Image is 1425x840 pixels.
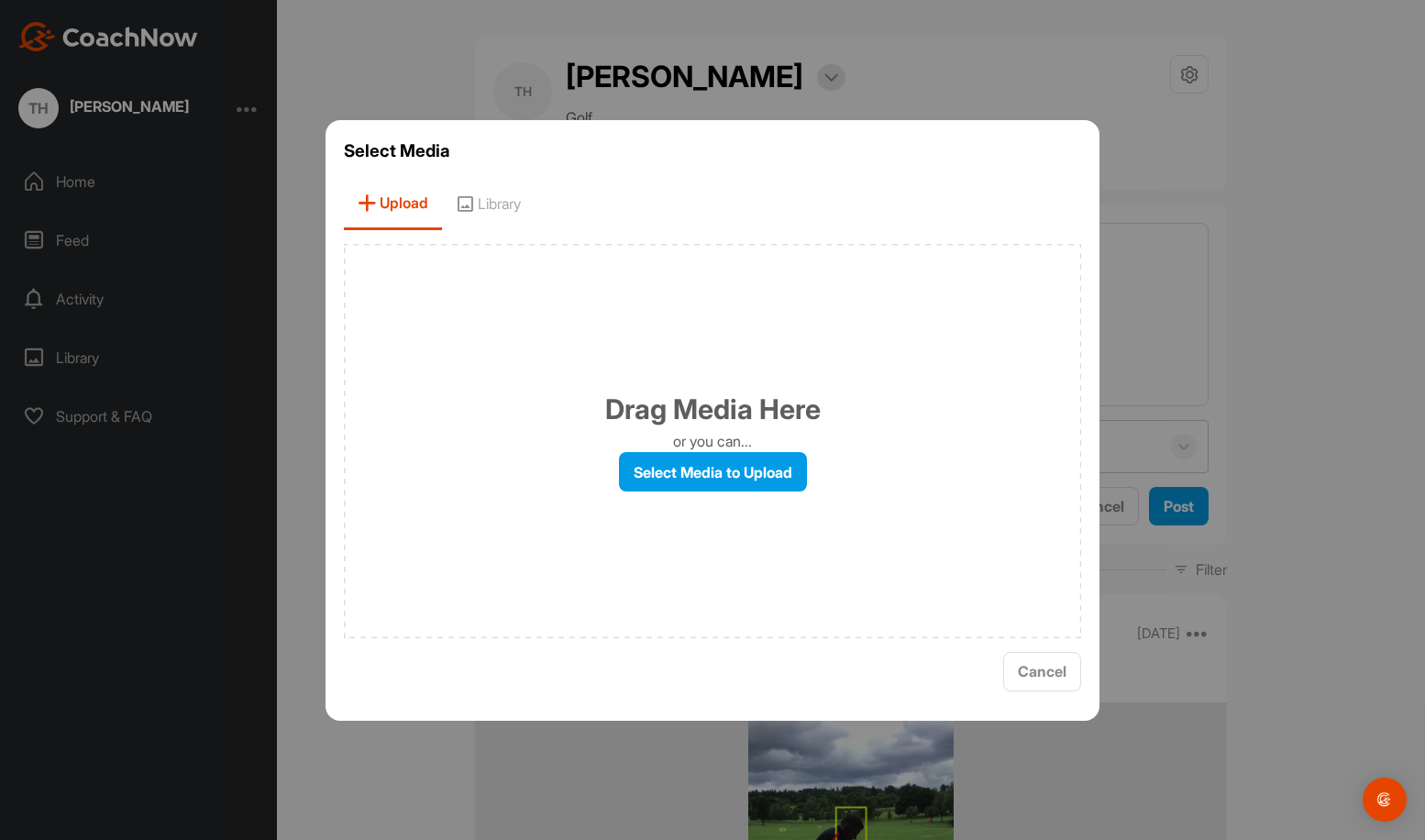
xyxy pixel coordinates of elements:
[1003,652,1081,691] button: Cancel
[442,178,535,230] span: Library
[619,452,807,492] label: Select Media to Upload
[673,430,752,452] p: or you can...
[344,138,1081,164] h3: Select Media
[1018,662,1066,680] span: Cancel
[605,389,821,430] h1: Drag Media Here
[1363,778,1407,822] div: Open Intercom Messenger
[344,178,442,230] span: Upload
